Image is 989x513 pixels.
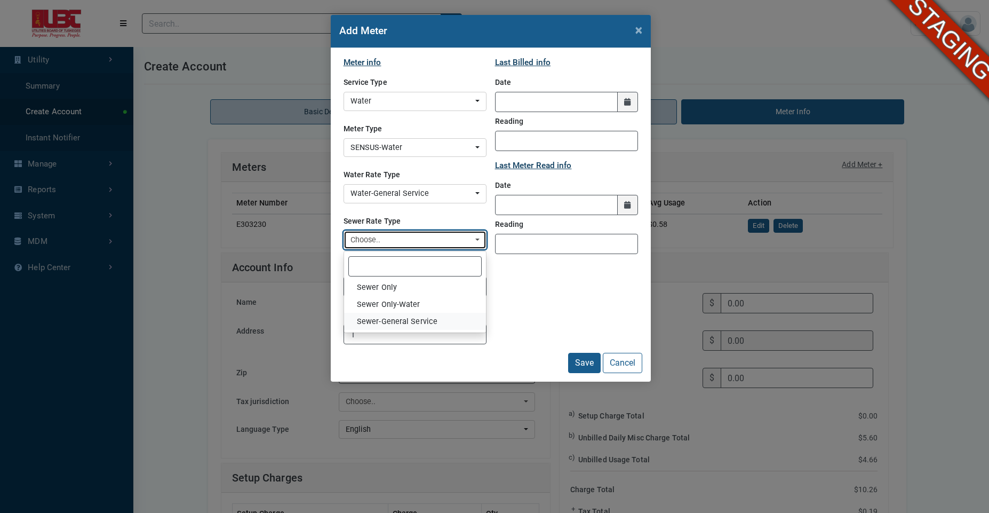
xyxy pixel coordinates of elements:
[344,184,486,203] button: Water-General Service
[344,57,486,69] legend: Meter info
[495,215,524,234] label: Reading
[603,353,642,373] button: Cancel
[495,73,511,92] label: Date
[495,160,638,172] legend: Last Meter Read info
[344,138,486,157] button: SENSUS-Water
[350,234,473,246] div: Choose..
[344,120,382,138] label: Meter Type
[627,15,651,45] button: Close
[495,57,638,69] legend: Last Billed info
[495,112,524,131] label: Reading
[357,299,420,311] span: Sewer Only-Water
[344,165,401,184] label: Water Rate Type
[635,22,642,37] span: ×
[357,316,437,328] span: Sewer-General Service
[344,92,486,111] button: Water
[344,212,401,231] label: Sewer Rate Type
[357,282,397,294] span: Sewer Only
[568,353,601,373] button: Save
[495,92,618,112] input: LastBilledDate
[339,23,388,39] h2: Add Meter
[344,73,387,92] label: Service Type
[350,142,473,154] div: SENSUS-Water
[350,96,473,107] div: Water
[348,256,482,277] input: Search
[344,231,486,250] button: Choose..
[495,176,511,195] label: Date
[350,188,473,200] div: Water-General Service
